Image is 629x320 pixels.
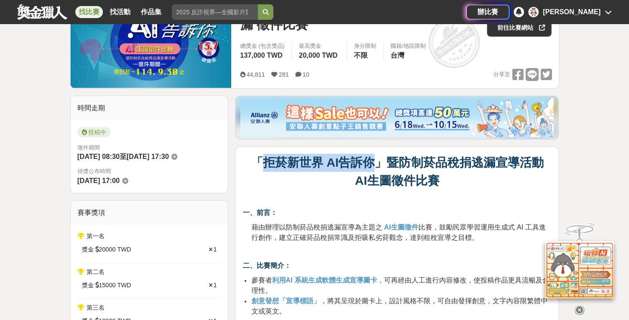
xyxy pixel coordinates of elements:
[487,18,552,37] a: 前往比賽網站
[390,52,404,59] span: 台灣
[77,144,100,151] span: 徵件期間
[87,304,105,311] span: 第三名
[299,52,338,59] span: 20,000 TWD
[242,209,277,216] strong: 一、前言：
[87,268,105,275] span: 第二名
[75,6,103,18] a: 找比賽
[272,277,377,284] strong: 利用AI 系統生成軟體生成宣導圖卡
[117,245,131,254] span: TWD
[99,281,116,290] span: 15000
[251,297,547,315] span: ，將其呈現於圖卡上，設計風格不限，可自由發揮創意，文字內容限繁體中文或英文。
[246,71,265,78] span: 44,811
[529,8,538,16] img: Avatar
[117,281,131,290] span: TWD
[242,262,291,269] strong: 二、比賽簡介：
[77,167,221,176] span: 得獎公布時間
[303,71,310,78] span: 10
[77,177,120,184] span: [DATE] 17:00
[77,127,111,137] span: 投稿中
[390,42,426,50] div: 國籍/地區限制
[240,42,285,50] span: 總獎金 (包含獎品)
[172,4,258,20] input: 2025 反詐視界—全國影片競賽
[279,71,288,78] span: 281
[214,246,217,253] span: 1
[543,7,601,17] div: [PERSON_NAME]
[354,42,376,50] div: 身分限制
[71,201,228,225] div: 賽事獎項
[466,5,509,19] a: 辦比賽
[251,224,382,231] span: 藉由辦理以防制菸品稅捐逃漏宣導為主題之
[71,96,228,120] div: 時間走期
[240,52,282,59] span: 137,000 TWD
[493,68,510,81] span: 分享至
[127,153,169,160] span: [DATE] 17:30
[106,6,134,18] a: 找活動
[251,297,320,304] strong: 創意發想「宣導標語」
[354,52,368,59] span: 不限
[299,42,340,50] span: 最高獎金
[545,241,614,298] img: d2146d9a-e6f6-4337-9592-8cefde37ba6b.png
[99,245,116,254] span: 20000
[77,153,120,160] span: [DATE] 08:30
[251,277,549,294] span: ，可再經由人工進行內容修改，使投稿作品更具流暢及合理性。
[82,281,94,290] span: 獎金
[355,174,439,187] strong: AI生圖徵件比賽
[251,224,545,241] span: 比賽，鼓勵民眾學習運用生成式 AI 工具進行創作，建立正確菸品稅捐常識及拒吸私劣菸觀念，達到租稅宣導之目標。
[251,156,544,169] strong: 「拒菸新世界 AI告訴你」暨防制菸品稅捐逃漏宣導活動
[240,98,554,137] img: dcc59076-91c0-4acb-9c6b-a1d413182f46.png
[120,153,127,160] span: 至
[214,282,217,289] span: 1
[82,245,94,254] span: 獎金
[251,277,272,284] span: 參賽者
[87,233,105,239] span: 第一名
[384,224,418,231] strong: AI生圖徵件
[137,6,165,18] a: 作品集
